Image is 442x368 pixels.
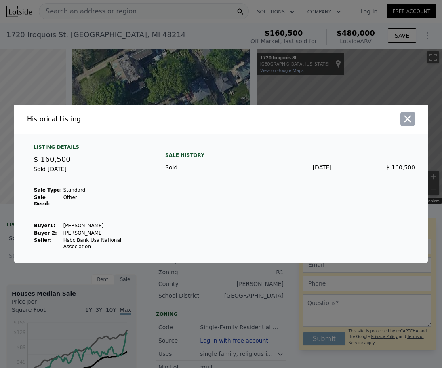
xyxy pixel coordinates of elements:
[63,229,146,237] td: [PERSON_NAME]
[34,195,50,207] strong: Sale Deed:
[63,186,146,194] td: Standard
[27,114,218,124] div: Historical Listing
[165,163,248,171] div: Sold
[34,155,71,163] span: $ 160,500
[34,187,62,193] strong: Sale Type:
[248,163,332,171] div: [DATE]
[63,194,146,207] td: Other
[34,230,57,236] strong: Buyer 2:
[34,165,146,180] div: Sold [DATE]
[34,223,55,228] strong: Buyer 1 :
[63,237,146,250] td: Hsbc Bank Usa National Association
[165,150,415,160] div: Sale History
[34,144,146,154] div: Listing Details
[386,164,415,171] span: $ 160,500
[63,222,146,229] td: [PERSON_NAME]
[34,237,52,243] strong: Seller :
